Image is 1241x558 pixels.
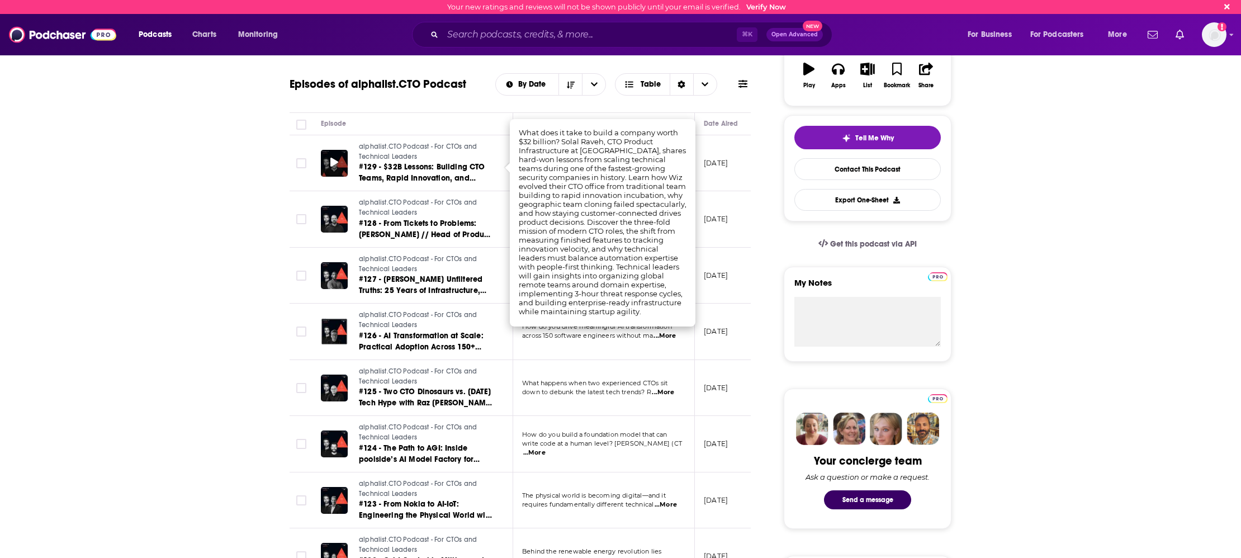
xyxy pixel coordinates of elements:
button: open menu [960,26,1026,44]
a: alphalist.CTO Podcast - For CTOs and Technical Leaders [359,254,493,274]
span: alphalist.CTO Podcast - For CTOs and Technical Leaders [359,423,477,441]
div: Episode [321,117,346,130]
span: Toggle select row [296,439,306,449]
img: Podchaser - Follow, Share and Rate Podcasts [9,24,116,45]
div: Sort Direction [670,74,693,95]
a: alphalist.CTO Podcast - For CTOs and Technical Leaders [359,367,493,386]
span: ⌘ K [737,27,757,42]
span: alphalist.CTO Podcast - For CTOs and Technical Leaders [359,255,477,273]
button: open menu [1100,26,1141,44]
span: #129 - $32B Lessons: Building CTO Teams, Rapid Innovation, and Staying Customer-Connected with So... [359,162,485,205]
button: Send a message [824,490,911,509]
span: Behind the renewable energy revolution lies [522,547,661,555]
span: alphalist.CTO Podcast - For CTOs and Technical Leaders [359,143,477,160]
div: List [863,82,872,89]
span: ...More [523,448,546,457]
img: Podchaser Pro [928,272,948,281]
span: Tell Me Why [855,134,894,143]
span: requires fundamentally different technical [522,500,653,508]
a: Pro website [928,393,948,403]
span: alphalist.CTO Podcast - For CTOs and Technical Leaders [359,311,477,329]
span: #127 - [PERSON_NAME] Unfiltered Truths: 25 Years of Infrastructure, DevOps, and Retiring at 42 [359,275,486,306]
span: down to debunk the latest tech trends? R [522,388,651,396]
span: ...More [653,332,676,341]
span: Podcasts [139,27,172,42]
p: [DATE] [704,495,728,505]
span: Toggle select row [296,271,306,281]
span: #123 - From Nokia to AI-IoT: Engineering the Physical World with [PERSON_NAME] // CEO @ Cumulocity [359,499,492,542]
button: open menu [496,81,559,88]
label: My Notes [794,277,941,297]
a: #125 - Two CTO Dinosaurs vs. [DATE] Tech Hype with Raz [PERSON_NAME] // CTO @ auxmoney [359,386,493,409]
span: By Date [518,81,550,88]
div: Apps [831,82,846,89]
span: Toggle select row [296,383,306,393]
p: [DATE] [704,158,728,168]
span: Toggle select row [296,158,306,168]
button: Play [794,55,823,96]
p: [DATE] [704,327,728,336]
span: #126 - AI Transformation at Scale: Practical Adoption Across 150+ Engineers with [PERSON_NAME] //... [359,331,485,374]
button: open menu [131,26,186,44]
a: Show notifications dropdown [1171,25,1188,44]
div: Bookmark [884,82,910,89]
span: What does it take to build a company worth $32 billion? Solal Raveh, CTO Product Infrastructure a... [519,128,686,316]
div: Play [803,82,815,89]
span: More [1108,27,1127,42]
span: New [803,21,823,31]
a: Get this podcast via API [809,230,926,258]
button: open menu [230,26,292,44]
button: tell me why sparkleTell Me Why [794,126,941,149]
a: alphalist.CTO Podcast - For CTOs and Technical Leaders [359,423,493,442]
img: Jules Profile [870,413,902,445]
span: #125 - Two CTO Dinosaurs vs. [DATE] Tech Hype with Raz [PERSON_NAME] // CTO @ auxmoney [359,387,492,419]
a: Show notifications dropdown [1143,25,1162,44]
span: The physical world is becoming digital—and it [522,491,666,499]
span: alphalist.CTO Podcast - For CTOs and Technical Leaders [359,536,477,554]
div: Your new ratings and reviews will not be shown publicly until your email is verified. [447,3,786,11]
svg: Email not verified [1218,22,1226,31]
a: alphalist.CTO Podcast - For CTOs and Technical Leaders [359,535,493,555]
span: #124 - The Path to AGI: Inside poolside’s AI Model Factory for Code with [PERSON_NAME] [359,443,480,475]
button: Open AdvancedNew [766,28,823,41]
span: #128 - From Tickets to Problems: [PERSON_NAME] // Head of Product & Technology @ Edding [359,219,491,250]
span: Open Advanced [771,32,818,37]
span: Table [641,81,661,88]
span: Charts [192,27,216,42]
button: Column Actions [679,117,692,131]
a: Charts [185,26,223,44]
span: alphalist.CTO Podcast - For CTOs and Technical Leaders [359,480,477,498]
a: #126 - AI Transformation at Scale: Practical Adoption Across 150+ Engineers with [PERSON_NAME] //... [359,330,493,353]
button: Bookmark [882,55,911,96]
span: Toggle select row [296,214,306,224]
img: Jon Profile [907,413,939,445]
div: Description [522,117,558,130]
button: Export One-Sheet [794,189,941,211]
span: Logged in as charlottestone [1202,22,1226,47]
button: open menu [582,74,605,95]
a: alphalist.CTO Podcast - For CTOs and Technical Leaders [359,310,493,330]
span: Toggle select row [296,327,306,337]
button: open menu [1023,26,1100,44]
a: #128 - From Tickets to Problems: [PERSON_NAME] // Head of Product & Technology @ Edding [359,218,493,240]
a: alphalist.CTO Podcast - For CTOs and Technical Leaders [359,479,493,499]
span: ...More [655,500,677,509]
span: How do you build a foundation model that can [522,431,667,438]
span: alphalist.CTO Podcast - For CTOs and Technical Leaders [359,198,477,216]
span: Get this podcast via API [830,239,917,249]
a: #129 - $32B Lessons: Building CTO Teams, Rapid Innovation, and Staying Customer-Connected with So... [359,162,493,184]
a: Verify Now [746,3,786,11]
span: Toggle select row [296,495,306,505]
button: Choose View [615,73,717,96]
h2: Choose List sort [495,73,607,96]
a: #124 - The Path to AGI: Inside poolside’s AI Model Factory for Code with [PERSON_NAME] [359,443,493,465]
a: #123 - From Nokia to AI-IoT: Engineering the Physical World with [PERSON_NAME] // CEO @ Cumulocity [359,499,493,521]
span: For Podcasters [1030,27,1084,42]
a: Contact This Podcast [794,158,941,180]
span: For Business [968,27,1012,42]
div: Search podcasts, credits, & more... [423,22,843,48]
a: alphalist.CTO Podcast - For CTOs and Technical Leaders [359,142,493,162]
span: Monitoring [238,27,278,42]
span: alphalist.CTO Podcast - For CTOs and Technical Leaders [359,367,477,385]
